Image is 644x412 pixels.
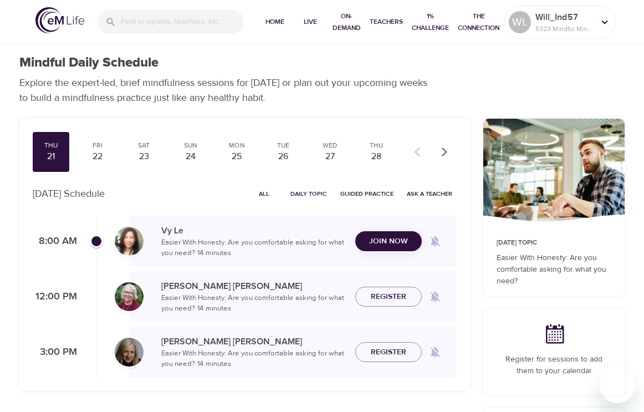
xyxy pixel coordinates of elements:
[371,345,406,359] span: Register
[37,141,65,150] div: Thu
[362,141,390,150] div: Thu
[497,354,611,377] p: Register for sessions to add them to your calendar
[33,289,77,304] p: 12:00 PM
[407,189,452,199] span: Ask a Teacher
[161,279,346,293] p: [PERSON_NAME] [PERSON_NAME]
[121,10,244,34] input: Find programs, teachers, etc...
[412,11,449,34] span: 1% Challenge
[161,348,346,370] p: Easier With Honesty: Are you comfortable asking for what you need? · 14 minutes
[340,189,393,199] span: Guided Practice
[161,293,346,314] p: Easier With Honesty: Are you comfortable asking for what you need? · 14 minutes
[84,150,111,163] div: 22
[177,141,205,150] div: Sun
[19,75,435,105] p: Explore the expert-led, brief mindfulness sessions for [DATE] or plan out your upcoming weeks to ...
[269,150,297,163] div: 26
[535,24,594,34] p: 5323 Mindful Minutes
[355,342,422,363] button: Register
[297,16,324,28] span: Live
[362,150,390,163] div: 28
[223,141,251,150] div: Mon
[422,228,448,255] span: Remind me when a class goes live every Thursday at 8:00 AM
[535,11,594,24] p: Will_Ind57
[422,339,448,365] span: Remind me when a class goes live every Thursday at 3:00 PM
[422,283,448,310] span: Remind me when a class goes live every Thursday at 12:00 PM
[130,150,158,163] div: 23
[246,185,282,202] button: All
[33,345,77,360] p: 3:00 PM
[333,11,361,34] span: On-Demand
[316,141,344,150] div: Wed
[336,185,398,202] button: Guided Practice
[161,224,346,237] p: Vy Le
[251,189,277,199] span: All
[600,368,635,403] iframe: Button to launch messaging window
[262,16,288,28] span: Home
[19,55,159,71] h1: Mindful Daily Schedule
[33,234,77,249] p: 8:00 AM
[84,141,111,150] div: Fri
[497,238,611,248] p: [DATE] Topic
[161,335,346,348] p: [PERSON_NAME] [PERSON_NAME]
[223,150,251,163] div: 25
[509,11,531,33] div: WL
[37,150,65,163] div: 21
[316,150,344,163] div: 27
[115,227,144,256] img: vy-profile-good-3.jpg
[115,282,144,311] img: Bernice_Moore_min.jpg
[497,252,611,287] p: Easier With Honesty: Are you comfortable asking for what you need?
[115,338,144,367] img: Diane_Renz-min.jpg
[269,141,297,150] div: Tue
[161,237,346,259] p: Easier With Honesty: Are you comfortable asking for what you need? · 14 minutes
[371,290,406,304] span: Register
[355,287,422,307] button: Register
[370,16,403,28] span: Teachers
[177,150,205,163] div: 24
[402,185,457,202] button: Ask a Teacher
[458,11,499,34] span: The Connection
[35,7,84,33] img: logo
[130,141,158,150] div: Sat
[286,185,331,202] button: Daily Topic
[355,231,422,252] button: Join Now
[369,235,408,248] span: Join Now
[33,186,105,201] p: [DATE] Schedule
[290,189,327,199] span: Daily Topic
